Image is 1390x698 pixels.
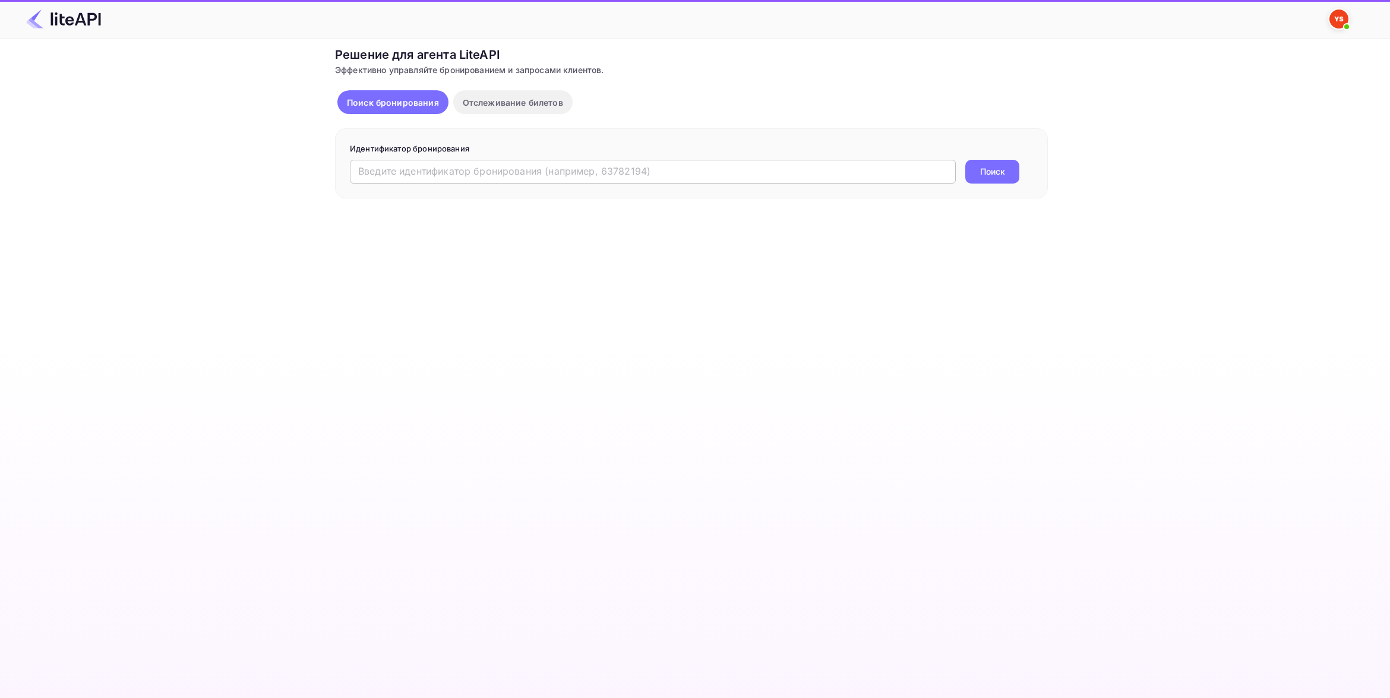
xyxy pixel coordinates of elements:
input: Введите идентификатор бронирования (например, 63782194) [350,160,956,184]
div: Эффективно управляйте бронированием и запросами клиентов. [335,64,1048,76]
p: Поиск бронирования [347,96,439,109]
button: Поиск [965,160,1019,184]
img: Служба Поддержки Яндекса [1329,10,1348,29]
div: Решение для агента LiteAPI [335,46,1048,64]
img: Логотип LiteAPI [26,10,101,29]
p: Отслеживание билетов [463,96,563,109]
p: Идентификатор бронирования [350,143,1033,155]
